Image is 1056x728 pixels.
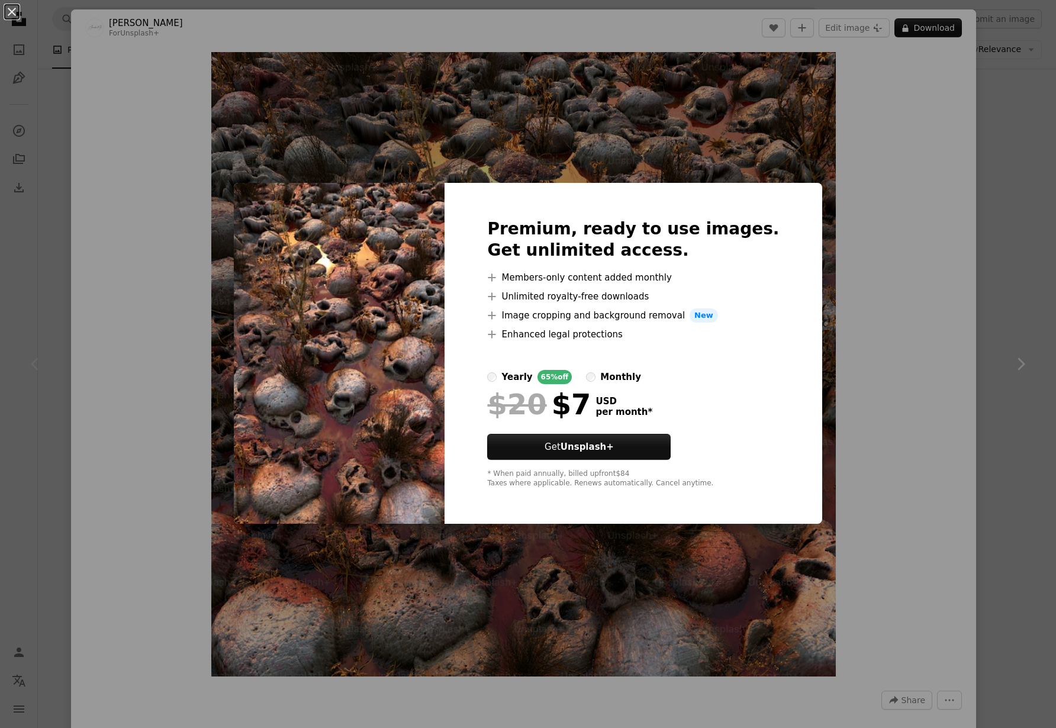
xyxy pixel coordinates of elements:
[487,327,779,342] li: Enhanced legal protections
[234,183,445,524] img: premium_photo-1675040022907-33cc22325b7a
[586,372,595,382] input: monthly
[561,442,614,452] strong: Unsplash+
[487,434,671,460] button: GetUnsplash+
[487,308,779,323] li: Image cropping and background removal
[537,370,572,384] div: 65% off
[487,372,497,382] input: yearly65%off
[690,308,718,323] span: New
[487,469,779,488] div: * When paid annually, billed upfront $84 Taxes where applicable. Renews automatically. Cancel any...
[600,370,641,384] div: monthly
[595,407,652,417] span: per month *
[487,270,779,285] li: Members-only content added monthly
[487,218,779,261] h2: Premium, ready to use images. Get unlimited access.
[487,289,779,304] li: Unlimited royalty-free downloads
[487,389,546,420] span: $20
[487,389,591,420] div: $7
[501,370,532,384] div: yearly
[595,396,652,407] span: USD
